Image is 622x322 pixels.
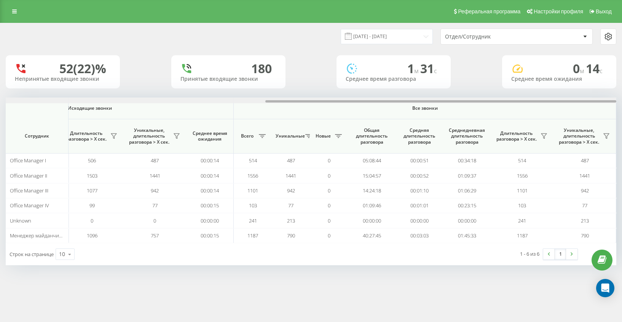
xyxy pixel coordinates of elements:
[87,232,97,239] span: 1096
[91,217,93,224] span: 0
[443,183,491,198] td: 01:06:29
[580,67,586,75] span: м
[10,251,54,258] span: Строк на странице
[517,187,528,194] span: 1101
[396,168,443,183] td: 00:00:52
[443,228,491,243] td: 01:45:33
[238,133,257,139] span: Всего
[518,217,526,224] span: 241
[328,202,330,209] span: 0
[186,228,234,243] td: 00:00:15
[517,232,528,239] span: 1187
[346,76,442,82] div: Среднее время разговора
[12,133,62,139] span: Сотрудник
[89,202,95,209] span: 99
[247,232,258,239] span: 1187
[249,217,257,224] span: 241
[10,232,65,239] span: Менеджер майданчик II
[348,153,396,168] td: 05:08:44
[287,232,295,239] span: 790
[557,127,601,145] span: Уникальные, длительность разговора > Х сек.
[348,168,396,183] td: 15:04:57
[458,8,520,14] span: Реферальная программа
[348,183,396,198] td: 14:24:18
[328,187,330,194] span: 0
[581,232,589,239] span: 790
[445,34,536,40] div: Отдел/Сотрудник
[288,202,293,209] span: 77
[396,153,443,168] td: 00:00:51
[150,172,160,179] span: 1441
[88,157,96,164] span: 506
[494,130,538,142] span: Длительность разговора > Х сек.
[520,250,539,258] div: 1 - 6 из 6
[443,198,491,213] td: 00:23:15
[328,232,330,239] span: 0
[328,217,330,224] span: 0
[247,172,258,179] span: 1556
[581,187,589,194] span: 942
[573,60,586,77] span: 0
[152,202,158,209] span: 77
[348,198,396,213] td: 01:09:46
[151,187,159,194] span: 942
[414,67,420,75] span: м
[434,67,437,75] span: c
[443,153,491,168] td: 00:34:18
[192,130,228,142] span: Среднее время ожидания
[443,168,491,183] td: 01:09:37
[443,213,491,228] td: 00:00:00
[517,172,528,179] span: 1556
[10,217,31,224] span: Unknown
[596,8,612,14] span: Выход
[396,213,443,228] td: 00:00:00
[534,8,583,14] span: Настройки профиля
[186,168,234,183] td: 00:00:14
[285,172,296,179] span: 1441
[579,172,590,179] span: 1441
[401,127,437,145] span: Средняя длительность разговора
[10,172,47,179] span: Office Manager II
[586,60,603,77] span: 14
[314,133,333,139] span: Новые
[59,61,106,76] div: 52 (22)%
[518,157,526,164] span: 514
[186,198,234,213] td: 00:00:15
[396,198,443,213] td: 00:01:01
[249,157,257,164] span: 514
[581,217,589,224] span: 213
[247,187,258,194] span: 1101
[186,153,234,168] td: 00:00:14
[180,76,276,82] div: Принятые входящие звонки
[348,228,396,243] td: 40:27:45
[276,133,303,139] span: Уникальные
[287,187,295,194] span: 942
[328,157,330,164] span: 0
[151,232,159,239] span: 757
[396,183,443,198] td: 00:01:10
[600,67,603,75] span: c
[396,228,443,243] td: 00:03:03
[87,187,97,194] span: 1077
[256,105,593,111] span: Все звонки
[420,60,437,77] span: 31
[10,187,48,194] span: Office Manager III
[582,202,587,209] span: 77
[511,76,607,82] div: Среднее время ожидания
[87,172,97,179] span: 1503
[10,157,46,164] span: Office Manager I
[249,202,257,209] span: 103
[407,60,420,77] span: 1
[186,183,234,198] td: 00:00:14
[354,127,390,145] span: Общая длительность разговора
[555,249,566,260] a: 1
[328,172,330,179] span: 0
[251,61,272,76] div: 180
[348,213,396,228] td: 00:00:00
[186,213,234,228] td: 00:00:00
[581,157,589,164] span: 487
[287,157,295,164] span: 487
[287,217,295,224] span: 213
[151,157,159,164] span: 487
[518,202,526,209] span: 103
